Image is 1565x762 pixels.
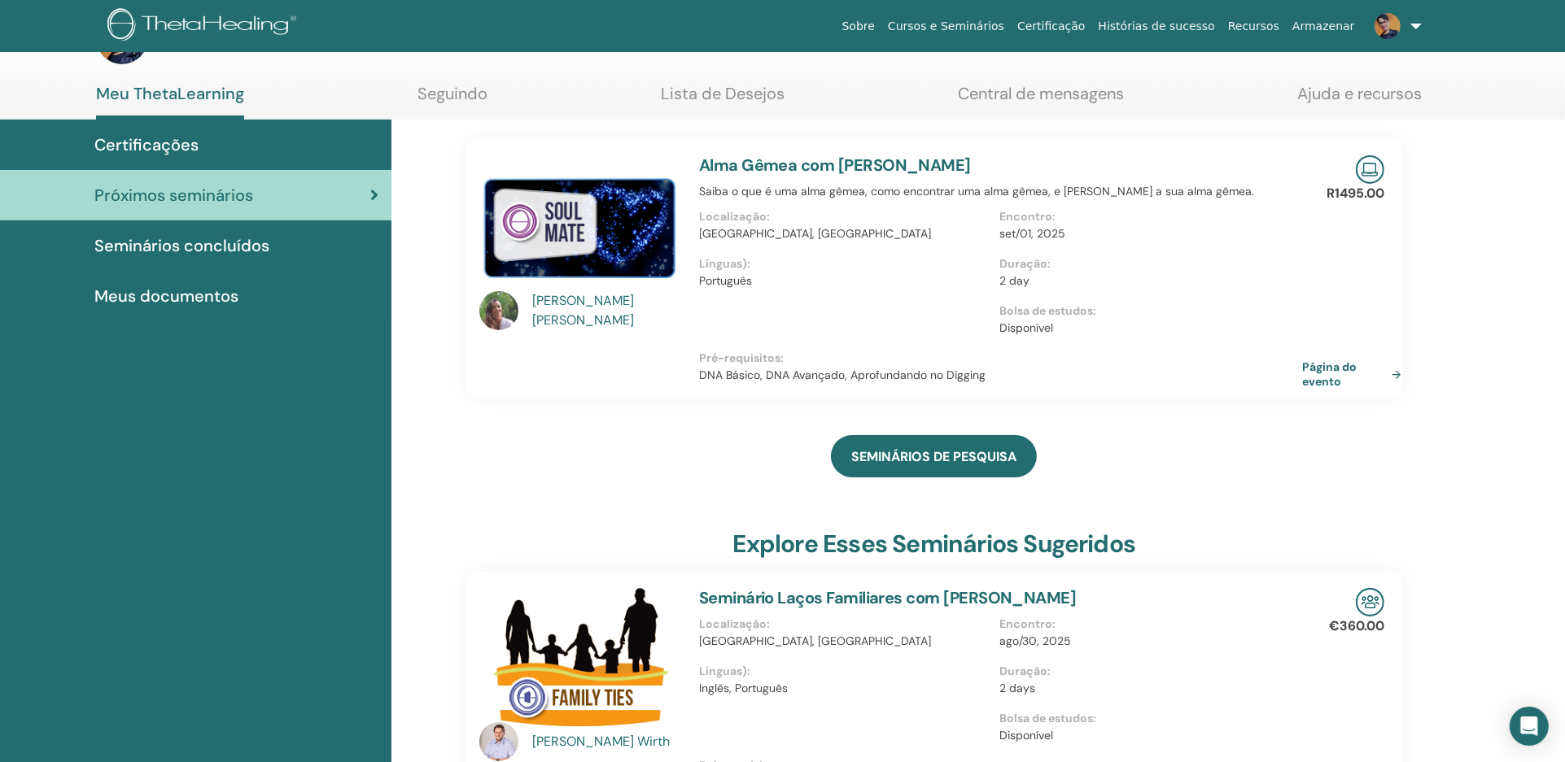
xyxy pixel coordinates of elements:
[999,272,1290,290] p: 2 day
[999,616,1290,633] p: Encontro :
[999,710,1290,727] p: Bolsa de estudos :
[94,233,269,258] span: Seminários concluídos
[699,183,1300,200] p: Saiba o que é uma alma gêmea, como encontrar uma alma gêmea, e [PERSON_NAME] a sua alma gêmea.
[479,291,518,330] img: default.jpg
[532,732,683,751] a: [PERSON_NAME] Wirth
[94,284,238,308] span: Meus documentos
[881,11,1011,41] a: Cursos e Seminários
[999,727,1290,744] p: Disponível
[479,588,680,727] img: Seminário Laços Familiares
[1329,616,1384,636] p: €360.00
[1375,13,1401,39] img: default.jpg
[999,680,1290,697] p: 2 days
[1222,11,1286,41] a: Recursos
[699,680,990,697] p: Inglês, Português
[999,663,1290,680] p: Duração :
[699,272,990,290] p: Português
[999,208,1290,225] p: Encontro :
[94,183,253,207] span: Próximos seminários
[999,303,1290,320] p: Bolsa de estudos :
[479,155,680,296] img: Alma Gêmea
[699,587,1077,608] a: Seminário Laços Familiares com [PERSON_NAME]
[1356,588,1384,616] img: In-Person Seminar
[1011,11,1091,41] a: Certificação
[1302,359,1408,389] a: Página do evento
[1092,11,1222,41] a: Histórias de sucesso
[661,84,785,115] a: Lista de Desejos
[479,722,518,761] img: default.jpg
[699,350,1300,367] p: Pré-requisitos :
[851,448,1016,465] span: SEMINÁRIOS DE PESQUISA
[699,633,990,650] p: [GEOGRAPHIC_DATA], [GEOGRAPHIC_DATA]
[94,133,199,157] span: Certificações
[999,320,1290,337] p: Disponível
[1297,84,1422,115] a: Ajuda e recursos
[999,255,1290,272] p: Duração :
[699,208,990,225] p: Localização :
[732,529,1135,559] h3: Explore esses seminários sugeridos
[999,633,1290,650] p: ago/30, 2025
[699,155,971,176] a: Alma Gêmea com [PERSON_NAME]
[699,225,990,242] p: [GEOGRAPHIC_DATA], [GEOGRAPHIC_DATA]
[831,435,1037,477] a: SEMINÁRIOS DE PESQUISA
[417,84,487,115] a: Seguindo
[699,255,990,272] p: Línguas) :
[532,291,683,330] a: [PERSON_NAME] [PERSON_NAME]
[1510,707,1549,746] div: Open Intercom Messenger
[699,663,990,680] p: Línguas) :
[699,616,990,633] p: Localização :
[107,8,302,45] img: logo.png
[836,11,881,41] a: Sobre
[1327,184,1384,203] p: R1495.00
[96,84,244,120] a: Meu ThetaLearning
[958,84,1124,115] a: Central de mensagens
[999,225,1290,242] p: set/01, 2025
[699,367,1300,384] p: DNA Básico, DNA Avançado, Aprofundando no Digging
[1286,11,1361,41] a: Armazenar
[155,24,321,53] h3: My Dashboard
[1356,155,1384,184] img: Live Online Seminar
